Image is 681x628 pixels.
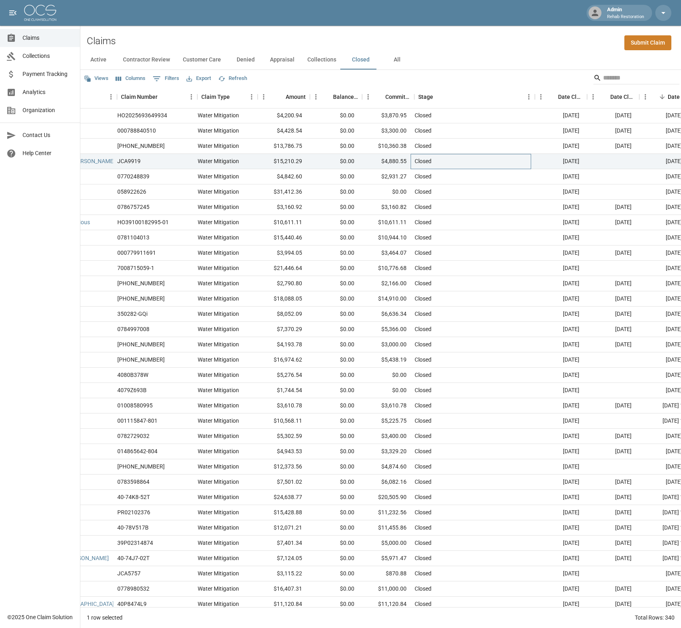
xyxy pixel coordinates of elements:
[306,215,358,230] div: $0.00
[254,139,306,154] div: $13,786.75
[333,86,358,108] div: Balance Due
[531,505,583,520] div: [DATE]
[531,475,583,490] div: [DATE]
[306,368,358,383] div: $0.00
[358,368,411,383] div: $0.00
[117,86,197,108] div: Claim Number
[258,91,270,103] button: Menu
[184,72,213,85] button: Export
[306,398,358,413] div: $0.00
[358,154,411,169] div: $4,880.55
[531,398,583,413] div: [DATE]
[306,307,358,322] div: $0.00
[531,291,583,307] div: [DATE]
[254,169,306,184] div: $4,842.60
[583,475,636,490] div: [DATE]
[198,356,239,364] div: Water Mitigation
[415,203,432,211] div: Closed
[301,50,343,70] button: Collections
[624,35,671,50] a: Submit Claim
[306,337,358,352] div: $0.00
[415,111,432,119] div: Closed
[198,264,239,272] div: Water Mitigation
[414,86,535,108] div: Stage
[117,447,157,455] div: 014865642-804
[415,142,432,150] div: Closed
[531,108,583,123] div: [DATE]
[117,371,148,379] div: 4080B378W
[306,108,358,123] div: $0.00
[117,127,156,135] div: 000788840510
[583,276,636,291] div: [DATE]
[198,508,239,516] div: Water Mitigation
[415,493,432,501] div: Closed
[245,91,258,103] button: Menu
[358,169,411,184] div: $2,931.27
[230,91,241,102] button: Sort
[198,432,239,440] div: Water Mitigation
[433,91,444,102] button: Sort
[415,371,432,379] div: Closed
[531,337,583,352] div: [DATE]
[358,230,411,245] div: $10,944.10
[415,478,432,486] div: Closed
[418,86,433,108] div: Stage
[258,86,310,108] div: Amount
[24,5,56,21] img: ocs-logo-white-transparent.png
[531,261,583,276] div: [DATE]
[415,432,432,440] div: Closed
[198,478,239,486] div: Water Mitigation
[286,86,306,108] div: Amount
[198,218,239,226] div: Water Mitigation
[639,91,651,103] button: Menu
[358,123,411,139] div: $3,300.00
[310,91,322,103] button: Menu
[343,50,379,70] button: Closed
[415,447,432,455] div: Closed
[531,322,583,337] div: [DATE]
[117,462,165,470] div: 300-0078232-2025
[254,383,306,398] div: $1,744.54
[306,429,358,444] div: $0.00
[306,123,358,139] div: $0.00
[583,123,636,139] div: [DATE]
[531,352,583,368] div: [DATE]
[306,459,358,475] div: $0.00
[362,86,414,108] div: Committed Amount
[583,215,636,230] div: [DATE]
[306,184,358,200] div: $0.00
[254,245,306,261] div: $3,994.05
[254,368,306,383] div: $5,276.54
[415,127,432,135] div: Closed
[117,264,154,272] div: 7008715059-1
[117,417,157,425] div: 001115847-801
[415,356,432,364] div: Closed
[117,386,147,394] div: 4079Z693B
[117,325,149,333] div: 0784997008
[306,261,358,276] div: $0.00
[415,325,432,333] div: Closed
[358,337,411,352] div: $3,000.00
[306,505,358,520] div: $0.00
[254,291,306,307] div: $18,088.05
[216,72,249,85] button: Refresh
[117,295,165,303] div: 01-008-599867
[198,188,239,196] div: Water Mitigation
[198,249,239,257] div: Water Mitigation
[358,261,411,276] div: $10,776.68
[254,398,306,413] div: $3,610.78
[607,14,644,20] p: Rehab Restoration
[531,459,583,475] div: [DATE]
[583,108,636,123] div: [DATE]
[358,307,411,322] div: $6,636.34
[254,444,306,459] div: $4,943.53
[117,142,165,150] div: 01-008-644764
[80,50,117,70] button: Active
[254,322,306,337] div: $7,370.29
[415,417,432,425] div: Closed
[117,50,176,70] button: Contractor Review
[198,340,239,348] div: Water Mitigation
[198,279,239,287] div: Water Mitigation
[587,86,639,108] div: Date Claim Settled
[198,462,239,470] div: Water Mitigation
